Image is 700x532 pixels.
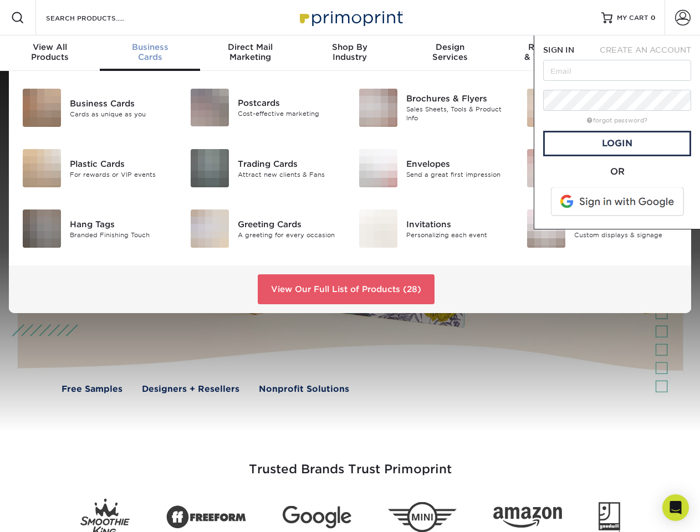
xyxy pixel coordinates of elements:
[300,35,400,71] a: Shop ByIndustry
[200,42,300,52] span: Direct Mail
[300,42,400,62] div: Industry
[543,131,691,156] a: Login
[543,165,691,178] div: OR
[500,42,600,62] div: & Templates
[283,506,351,529] img: Google
[543,45,574,54] span: SIGN IN
[543,60,691,81] input: Email
[3,498,94,528] iframe: Google Customer Reviews
[651,14,656,22] span: 0
[200,42,300,62] div: Marketing
[400,35,500,71] a: DesignServices
[400,42,500,52] span: Design
[600,45,691,54] span: CREATE AN ACCOUNT
[500,42,600,52] span: Resources
[493,507,562,528] img: Amazon
[100,35,200,71] a: BusinessCards
[200,35,300,71] a: Direct MailMarketing
[400,42,500,62] div: Services
[587,117,647,124] a: forgot password?
[100,42,200,52] span: Business
[300,42,400,52] span: Shop By
[26,436,675,490] h3: Trusted Brands Trust Primoprint
[617,13,648,23] span: MY CART
[258,274,435,304] a: View Our Full List of Products (28)
[500,35,600,71] a: Resources& Templates
[100,42,200,62] div: Cards
[599,502,620,532] img: Goodwill
[662,494,689,521] div: Open Intercom Messenger
[295,6,406,29] img: Primoprint
[45,11,153,24] input: SEARCH PRODUCTS.....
